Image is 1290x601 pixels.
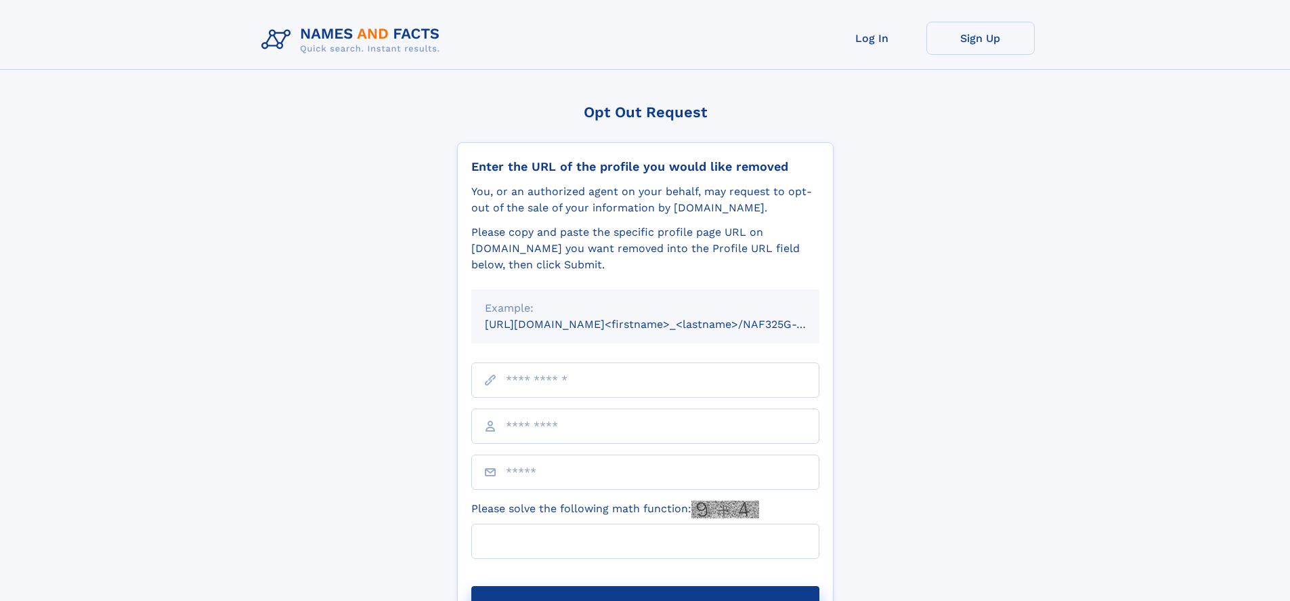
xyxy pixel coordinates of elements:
[256,22,451,58] img: Logo Names and Facts
[485,300,806,316] div: Example:
[926,22,1035,55] a: Sign Up
[471,184,819,216] div: You, or an authorized agent on your behalf, may request to opt-out of the sale of your informatio...
[471,501,759,518] label: Please solve the following math function:
[485,318,845,331] small: [URL][DOMAIN_NAME]<firstname>_<lastname>/NAF325G-xxxxxxxx
[471,224,819,273] div: Please copy and paste the specific profile page URL on [DOMAIN_NAME] you want removed into the Pr...
[471,159,819,174] div: Enter the URL of the profile you would like removed
[818,22,926,55] a: Log In
[457,104,834,121] div: Opt Out Request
